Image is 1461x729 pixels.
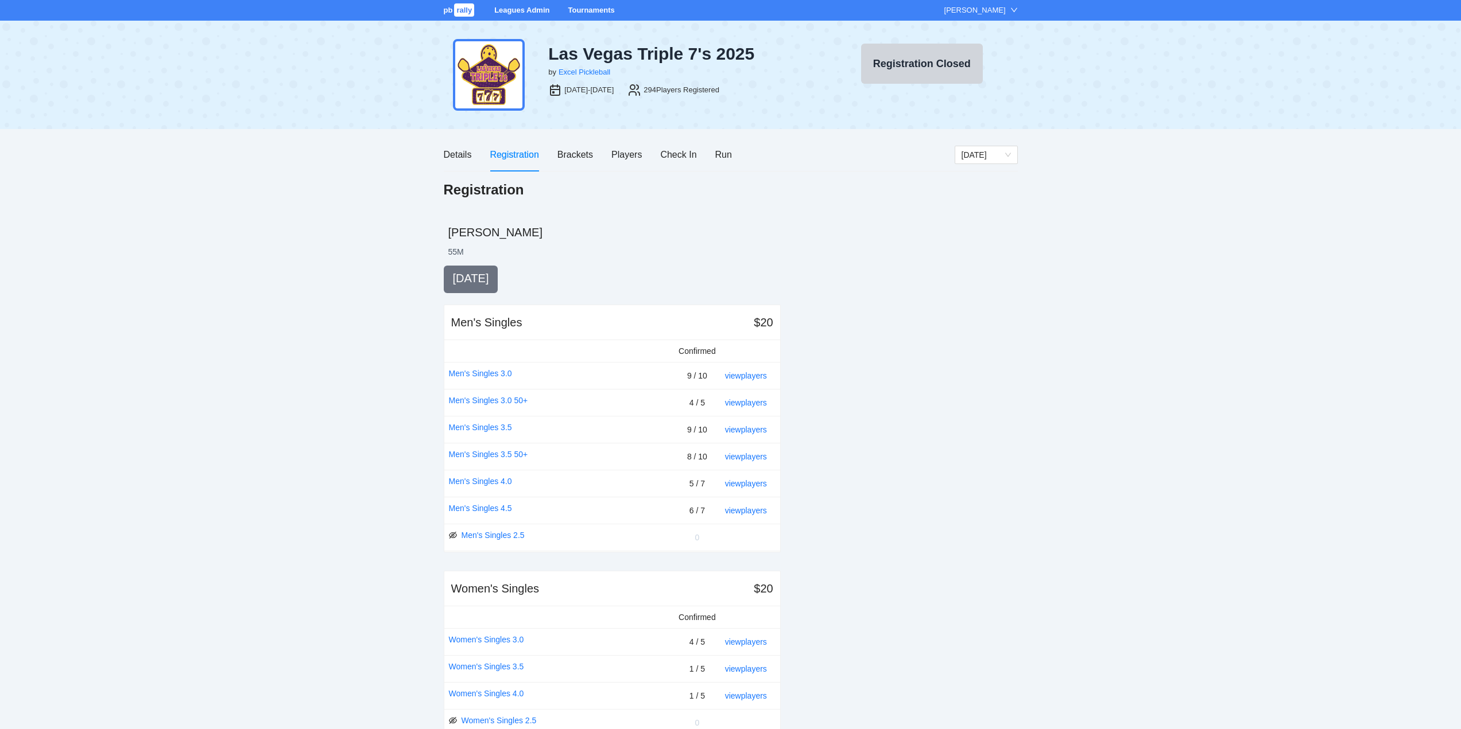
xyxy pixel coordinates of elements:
[449,448,528,461] a: Men's Singles 3.5 50+
[448,224,1018,240] h2: [PERSON_NAME]
[449,660,524,673] a: Women's Singles 3.5
[715,147,732,162] div: Run
[725,452,767,461] a: view players
[725,479,767,488] a: view players
[451,580,540,597] div: Women's Singles
[449,475,512,488] a: Men's Singles 4.0
[674,443,720,470] td: 8 / 10
[449,502,512,514] a: Men's Singles 4.5
[453,39,525,111] img: tiple-sevens-24.png
[444,181,524,199] h1: Registration
[944,5,1006,16] div: [PERSON_NAME]
[725,691,767,700] a: view players
[494,6,549,14] a: Leagues Admin
[962,146,1011,163] span: Friday
[453,272,489,284] span: [DATE]
[448,246,464,258] li: 55 M
[725,637,767,646] a: view players
[451,314,522,330] div: Men's Singles
[490,147,538,162] div: Registration
[449,687,524,700] a: Women's Singles 4.0
[449,716,457,724] span: eye-invisible
[462,714,537,727] a: Women's Singles 2.5
[861,44,983,84] button: Registration Closed
[454,3,474,17] span: rally
[449,367,512,380] a: Men's Singles 3.0
[644,84,719,96] div: 294 Players Registered
[559,68,610,76] a: Excel Pickleball
[754,580,773,597] div: $20
[449,421,512,434] a: Men's Singles 3.5
[754,314,773,330] div: $20
[444,6,476,14] a: pbrally
[449,394,528,407] a: Men's Singles 3.0 50+
[557,147,593,162] div: Brackets
[444,147,472,162] div: Details
[449,531,457,539] span: eye-invisible
[548,67,556,78] div: by
[462,529,525,541] a: Men's Singles 2.5
[674,682,720,709] td: 1 / 5
[444,6,453,14] span: pb
[725,398,767,407] a: view players
[674,655,720,682] td: 1 / 5
[611,147,642,162] div: Players
[725,506,767,515] a: view players
[564,84,614,96] div: [DATE]-[DATE]
[674,470,720,497] td: 5 / 7
[674,340,720,362] td: Confirmed
[695,533,699,542] span: 0
[548,44,817,64] div: Las Vegas Triple 7's 2025
[568,6,614,14] a: Tournaments
[674,362,720,389] td: 9 / 10
[674,389,720,416] td: 4 / 5
[660,147,696,162] div: Check In
[725,664,767,673] a: view players
[449,633,524,646] a: Women's Singles 3.0
[1010,6,1018,14] span: down
[725,371,767,380] a: view players
[674,606,720,629] td: Confirmed
[674,497,720,524] td: 6 / 7
[725,425,767,434] a: view players
[674,416,720,443] td: 9 / 10
[674,628,720,655] td: 4 / 5
[695,718,699,727] span: 0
